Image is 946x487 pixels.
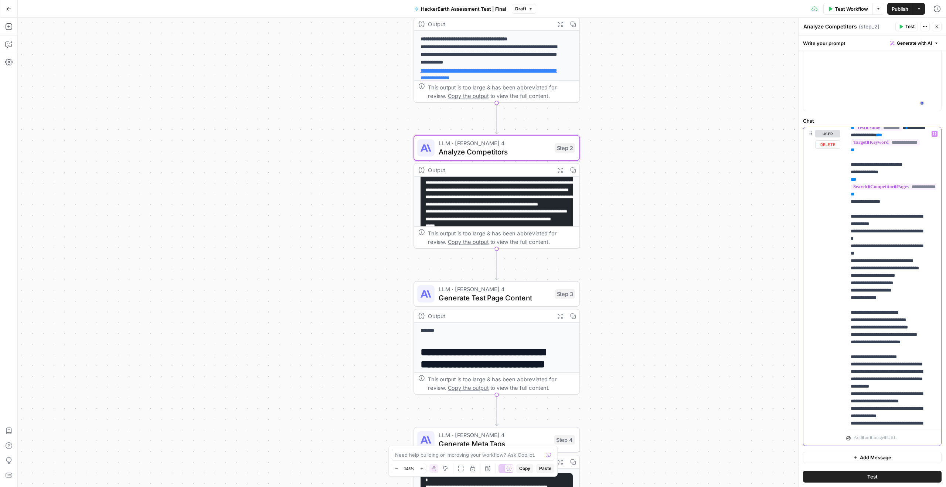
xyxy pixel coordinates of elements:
span: LLM · [PERSON_NAME] 4 [439,431,550,439]
button: HackerEarth Assessment Test | Final [410,3,510,15]
button: Test [803,471,942,483]
div: userDelete [803,127,840,446]
span: 145% [404,466,414,471]
span: Copy the output [448,93,489,99]
button: Test Workflow [823,3,872,15]
g: Edge from step_1 to step_2 [495,103,498,134]
button: Delete [815,140,840,149]
span: Test [905,23,915,30]
button: user [815,130,840,137]
textarea: Analyze Competitors [803,23,857,30]
div: Output [428,20,550,28]
span: Draft [515,6,526,12]
span: Paste [539,465,551,472]
button: Draft [512,4,536,14]
div: Output [428,166,550,174]
span: Publish [892,5,908,13]
div: Step 2 [555,143,575,153]
span: LLM · [PERSON_NAME] 4 [439,139,550,147]
g: Edge from step_2 to step_3 [495,249,498,280]
span: Copy the output [448,385,489,391]
div: This output is too large & has been abbreviated for review. to view the full content. [428,83,575,100]
div: Output [428,311,550,320]
button: Copy [516,464,533,473]
g: Edge from step_3 to step_4 [495,395,498,426]
button: Generate with AI [887,38,942,48]
span: Analyze Competitors [439,146,550,157]
span: Generate with AI [897,40,932,47]
button: Paste [536,464,554,473]
span: LLM · [PERSON_NAME] 4 [439,285,550,293]
span: Test Workflow [835,5,868,13]
button: Add Message [803,452,942,463]
label: Chat [803,117,942,125]
span: Copy [519,465,530,472]
span: Test [867,473,878,480]
span: Generate Meta Tags [439,438,550,449]
span: Copy the output [448,239,489,245]
div: Step 3 [555,289,575,299]
div: This output is too large & has been abbreviated for review. to view the full content. [428,375,575,392]
div: Step 4 [554,435,575,445]
div: This output is too large & has been abbreviated for review. to view the full content. [428,229,575,246]
div: Write your prompt [799,35,946,51]
span: HackerEarth Assessment Test | Final [421,5,506,13]
span: ( step_2 ) [859,23,879,30]
button: Publish [887,3,913,15]
button: Test [895,22,918,31]
span: Add Message [860,454,891,461]
span: Generate Test Page Content [439,292,550,303]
